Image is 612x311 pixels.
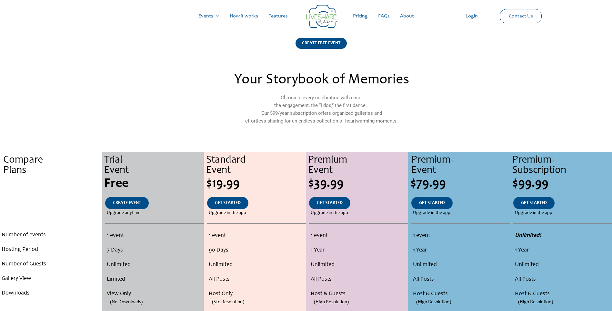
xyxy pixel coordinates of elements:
[107,287,202,301] li: View Only
[107,209,140,217] span: Upgrade anytime
[419,201,445,205] span: GET STARTED
[296,38,347,49] div: CREATE FREE EVENT
[113,201,141,205] span: CREATE EVENT
[413,287,508,301] li: Host & Guests
[413,209,450,217] span: Upgrade in the app
[11,6,601,27] nav: Site Navigation
[212,295,244,309] span: (Std Resolution)
[215,201,241,205] span: GET STARTED
[107,272,202,287] li: Limited
[50,201,52,205] span: .
[504,9,538,23] a: Contact Us
[515,233,541,239] strong: Unlimited!
[314,295,349,309] span: (High Resolution)
[309,197,350,209] a: GET STARTED
[182,94,461,125] p: Chronicle every celebration with ease: the engagement, the “I dos,” the first dance… Our $99/year...
[411,155,510,176] div: Premium+ Event
[311,272,406,287] li: All Posts
[2,242,100,257] li: Hosting Period
[410,177,510,190] div: $79.99
[206,155,306,176] div: Standard Event
[308,177,408,190] div: $39.99
[311,287,406,301] li: Host & Guests
[209,243,304,258] li: 90 Days
[411,197,453,209] a: GET STARTED
[515,243,610,258] li: 1 Year
[460,6,483,27] a: Login
[296,38,347,57] a: CREATE FREE EVENT
[105,197,149,209] a: CREATE EVENT
[107,243,202,258] li: 7 Days
[209,229,304,243] li: 1 event
[3,155,102,176] div: Compare Plans
[107,258,202,272] li: Unlimited
[207,197,248,209] a: GET STARTED
[225,6,263,27] a: How it works
[104,155,204,176] div: Trial Event
[311,243,406,258] li: 1 Year
[521,201,547,205] span: GET STARTED
[308,155,408,176] div: Premium Event
[182,73,461,87] h2: Your Storybook of Memories
[515,272,610,287] li: All Posts
[512,155,612,176] div: Premium+ Subscription
[49,177,53,190] span: .
[110,295,143,309] span: (No Downloads)
[43,197,59,209] a: .
[513,197,555,209] a: GET STARTED
[209,258,304,272] li: Unlimited
[206,177,306,190] div: $19.99
[2,272,100,286] li: Gallery View
[515,258,610,272] li: Unlimited
[104,177,204,190] div: Free
[373,6,395,27] a: FAQs
[209,272,304,287] li: All Posts
[311,258,406,272] li: Unlimited
[317,201,343,205] span: GET STARTED
[348,6,373,27] a: Pricing
[515,209,552,217] span: Upgrade in the app
[311,209,348,217] span: Upgrade in the app
[107,229,202,243] li: 1 event
[2,228,100,242] li: Number of events
[50,211,52,215] span: .
[311,229,406,243] li: 1 event
[413,258,508,272] li: Unlimited
[263,6,293,27] a: Features
[515,287,610,301] li: Host & Guests
[306,5,338,28] img: Group 14 | Live Photo Slideshow for Events | Create Free Events Album for Any Occasion
[413,229,508,243] li: 1 event
[209,287,304,301] li: Host Only
[193,6,225,27] a: Events
[413,243,508,258] li: 1 Year
[2,286,100,301] li: Downloads
[395,6,419,27] a: About
[518,295,553,309] span: (High Resolution)
[2,257,100,272] li: Number of Guests
[413,272,508,287] li: All Posts
[512,177,612,190] div: $99.99
[209,209,246,217] span: Upgrade in the app
[416,295,451,309] span: (High Resolution)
